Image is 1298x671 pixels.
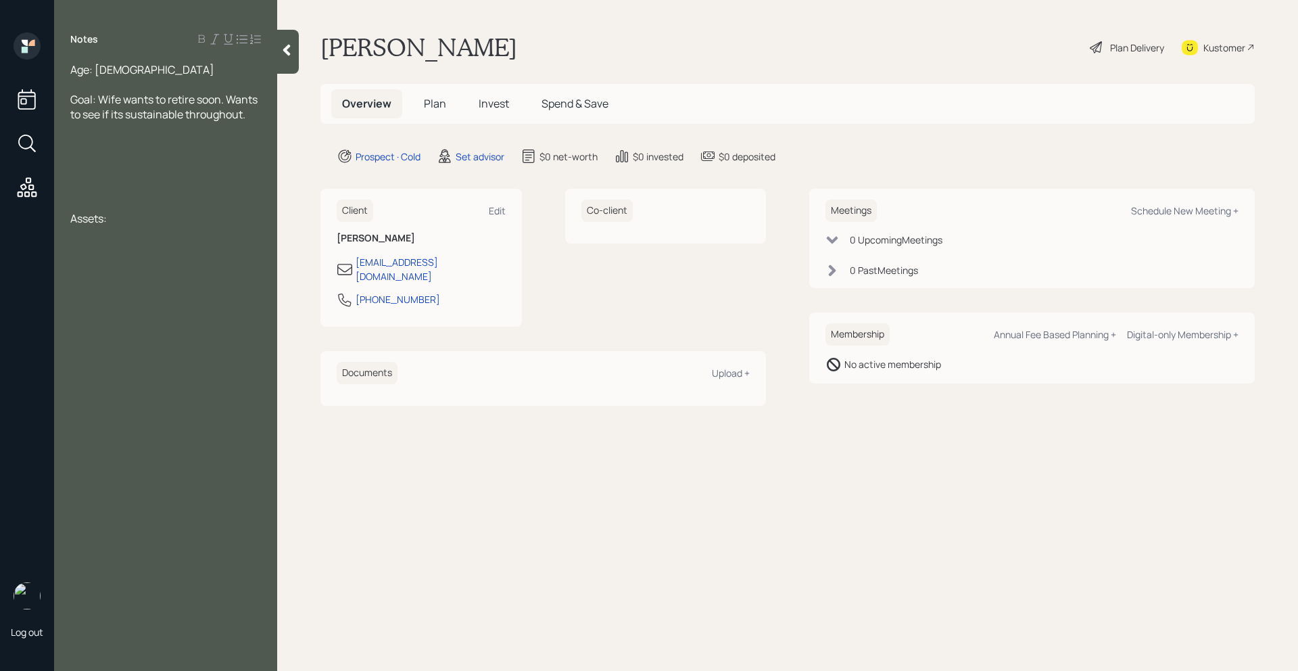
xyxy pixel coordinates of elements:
[712,367,750,379] div: Upload +
[70,92,260,122] span: Goal: Wife wants to retire soon. Wants to see if its sustainable throughout.
[581,200,633,222] h6: Co-client
[456,149,504,164] div: Set advisor
[424,96,446,111] span: Plan
[719,149,775,164] div: $0 deposited
[356,292,440,306] div: [PHONE_NUMBER]
[1131,204,1239,217] div: Schedule New Meeting +
[825,323,890,346] h6: Membership
[1127,328,1239,341] div: Digital-only Membership +
[342,96,391,111] span: Overview
[320,32,517,62] h1: [PERSON_NAME]
[489,204,506,217] div: Edit
[479,96,509,111] span: Invest
[539,149,598,164] div: $0 net-worth
[844,357,941,371] div: No active membership
[542,96,608,111] span: Spend & Save
[337,200,373,222] h6: Client
[337,362,398,384] h6: Documents
[356,149,420,164] div: Prospect · Cold
[994,328,1116,341] div: Annual Fee Based Planning +
[633,149,683,164] div: $0 invested
[14,582,41,609] img: retirable_logo.png
[825,200,877,222] h6: Meetings
[337,233,506,244] h6: [PERSON_NAME]
[70,32,98,46] label: Notes
[70,62,214,77] span: Age: [DEMOGRAPHIC_DATA]
[1203,41,1245,55] div: Kustomer
[850,233,942,247] div: 0 Upcoming Meeting s
[11,626,43,639] div: Log out
[1110,41,1164,55] div: Plan Delivery
[850,263,918,277] div: 0 Past Meeting s
[70,211,107,226] span: Assets:
[356,255,506,283] div: [EMAIL_ADDRESS][DOMAIN_NAME]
